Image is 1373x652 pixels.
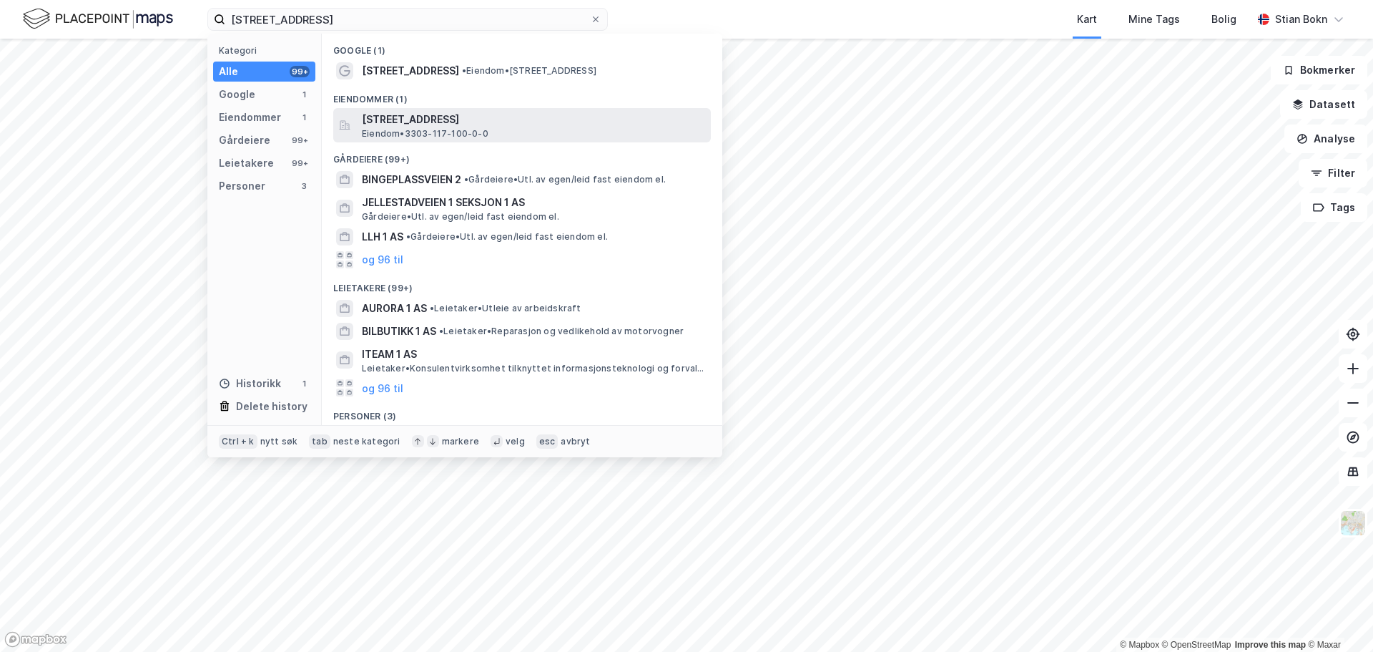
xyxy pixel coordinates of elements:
div: 99+ [290,135,310,146]
div: Eiendommer [219,109,281,126]
button: og 96 til [362,251,403,268]
span: Leietaker • Reparasjon og vedlikehold av motorvogner [439,326,684,337]
span: BILBUTIKK 1 AS [362,323,436,340]
button: Tags [1301,193,1367,222]
iframe: Chat Widget [1301,583,1373,652]
div: 99+ [290,157,310,169]
div: Personer [219,177,265,195]
div: Delete history [236,398,307,415]
div: Gårdeiere (99+) [322,142,722,168]
div: Kart [1077,11,1097,28]
div: Ctrl + k [219,434,257,449]
span: Gårdeiere • Utl. av egen/leid fast eiendom el. [406,231,608,243]
span: JELLESTADVEIEN 1 SEKSJON 1 AS [362,194,705,211]
a: Mapbox [1120,640,1159,650]
span: [STREET_ADDRESS] [362,62,459,79]
div: 1 [298,112,310,123]
div: Gårdeiere [219,132,270,149]
button: Analyse [1284,125,1367,153]
div: neste kategori [333,436,400,447]
div: Historikk [219,375,281,392]
div: 99+ [290,66,310,77]
div: Kontrollprogram for chat [1301,583,1373,652]
span: • [462,65,466,76]
span: • [439,326,443,336]
div: Personer (3) [322,399,722,425]
div: tab [309,434,330,449]
div: Leietakere [219,155,274,172]
div: Kategori [219,45,315,56]
span: LLH 1 AS [362,228,403,245]
button: Bokmerker [1271,56,1367,84]
div: avbryt [561,436,590,447]
div: Google [219,86,255,103]
div: velg [506,436,525,447]
div: 1 [298,378,310,389]
div: Mine Tags [1128,11,1180,28]
input: Søk på adresse, matrikkel, gårdeiere, leietakere eller personer [225,9,590,30]
img: Z [1339,510,1367,537]
button: og 96 til [362,379,403,396]
span: Gårdeiere • Utl. av egen/leid fast eiendom el. [362,211,559,223]
span: Leietaker • Utleie av arbeidskraft [430,303,581,314]
img: logo.f888ab2527a4732fd821a326f86c7f29.svg [23,6,173,31]
span: ITEAM 1 AS [362,346,705,363]
div: 1 [298,89,310,100]
a: Mapbox homepage [4,631,67,648]
span: Eiendom • 3303-117-100-0-0 [362,128,488,140]
button: Filter [1299,159,1367,188]
span: [STREET_ADDRESS] [362,111,705,128]
span: BINGEPLASSVEIEN 2 [362,171,461,188]
div: nytt søk [260,436,298,447]
div: Bolig [1211,11,1236,28]
div: Stian Bokn [1275,11,1327,28]
button: Datasett [1280,90,1367,119]
div: markere [442,436,479,447]
div: esc [536,434,558,449]
div: Google (1) [322,34,722,59]
div: 3 [298,180,310,192]
span: Gårdeiere • Utl. av egen/leid fast eiendom el. [464,174,666,185]
span: Eiendom • [STREET_ADDRESS] [462,65,596,77]
span: • [406,231,410,242]
span: Leietaker • Konsulentvirksomhet tilknyttet informasjonsteknologi og forvaltning og drift av IT-sy... [362,363,708,374]
span: AURORA 1 AS [362,300,427,317]
div: Eiendommer (1) [322,82,722,108]
a: Improve this map [1235,640,1306,650]
a: OpenStreetMap [1162,640,1231,650]
div: Alle [219,63,238,80]
span: • [464,174,468,185]
div: Leietakere (99+) [322,271,722,297]
span: • [430,303,434,313]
